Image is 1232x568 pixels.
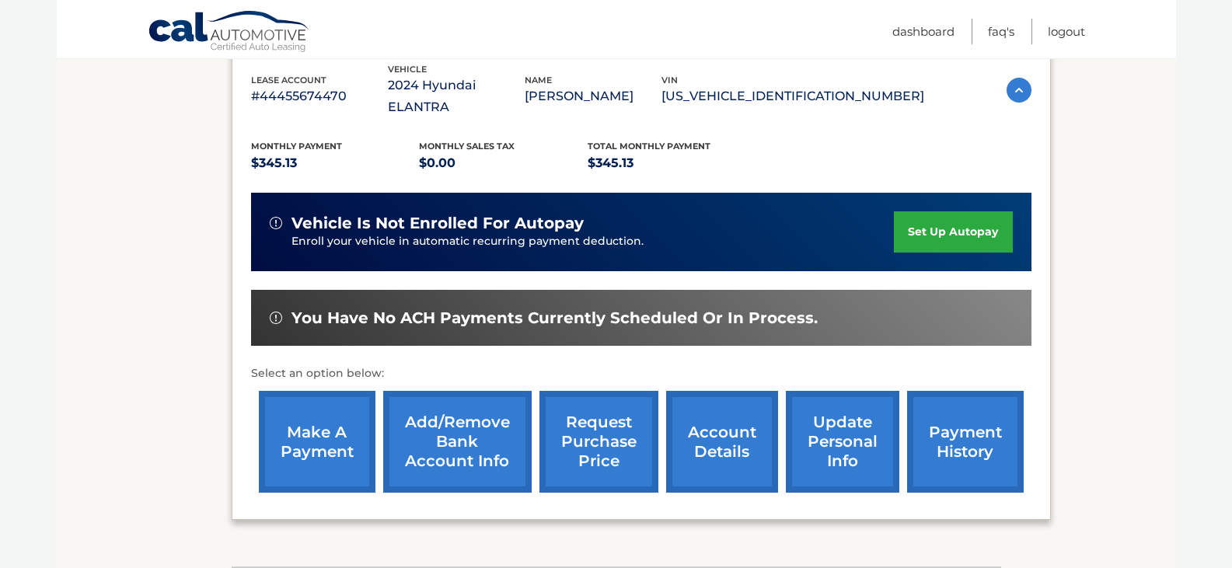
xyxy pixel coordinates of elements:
[270,217,282,229] img: alert-white.svg
[892,19,955,44] a: Dashboard
[907,391,1024,493] a: payment history
[148,10,311,55] a: Cal Automotive
[419,141,515,152] span: Monthly sales Tax
[251,152,420,174] p: $345.13
[588,141,710,152] span: Total Monthly Payment
[251,141,342,152] span: Monthly Payment
[525,85,661,107] p: [PERSON_NAME]
[988,19,1014,44] a: FAQ's
[251,75,326,85] span: lease account
[661,75,678,85] span: vin
[383,391,532,493] a: Add/Remove bank account info
[588,152,756,174] p: $345.13
[251,364,1031,383] p: Select an option below:
[291,233,895,250] p: Enroll your vehicle in automatic recurring payment deduction.
[1007,78,1031,103] img: accordion-active.svg
[291,214,584,233] span: vehicle is not enrolled for autopay
[1048,19,1085,44] a: Logout
[388,75,525,118] p: 2024 Hyundai ELANTRA
[291,308,818,328] span: You have no ACH payments currently scheduled or in process.
[259,391,375,493] a: make a payment
[270,312,282,324] img: alert-white.svg
[894,211,1012,253] a: set up autopay
[786,391,899,493] a: update personal info
[388,64,427,75] span: vehicle
[251,85,388,107] p: #44455674470
[539,391,658,493] a: request purchase price
[666,391,778,493] a: account details
[525,75,552,85] span: name
[419,152,588,174] p: $0.00
[661,85,924,107] p: [US_VEHICLE_IDENTIFICATION_NUMBER]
